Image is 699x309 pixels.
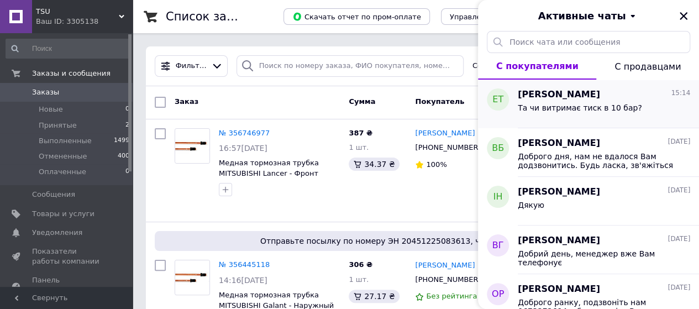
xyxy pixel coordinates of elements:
span: Сохраненные фильтры: [472,61,559,71]
img: Фото товару [175,129,209,163]
span: ЕТ [492,93,503,106]
span: Панель управления [32,275,102,295]
span: ВГ [492,239,504,252]
button: Активные чаты [509,9,668,23]
span: 1499 [114,136,129,146]
span: Без рейтинга [426,292,477,300]
span: С продавцами [614,61,681,72]
span: [DATE] [668,137,690,146]
span: ВБ [492,142,504,155]
span: Добрий день, менеджер вже Вам телефонує [518,249,675,267]
input: Поиск чата или сообщения [487,31,690,53]
div: [PHONE_NUMBER] [413,140,483,155]
a: Фото товару [175,128,210,164]
input: Поиск по номеру заказа, ФИО покупателя, номеру телефона, Email, номеру накладной [236,55,464,77]
img: Фото товару [175,260,209,295]
span: Покупатель [415,97,464,106]
span: Отмененные [39,151,87,161]
button: ВГ[PERSON_NAME][DATE]Добрий день, менеджер вже Вам телефонує [478,226,699,274]
a: Медная тормозная трубка MITSUBISHI Lancer - Фронт Правый (116 600 116) - 1300 (CB1A) [219,159,327,198]
span: [DATE] [668,186,690,195]
span: Показатели работы компании [32,247,102,266]
span: 306 ₴ [349,260,372,269]
span: [PERSON_NAME] [518,283,600,296]
div: 27.17 ₴ [349,290,399,303]
button: Закрыть [677,9,690,23]
a: [PERSON_NAME] [415,128,475,139]
span: Фильтры [176,61,207,71]
span: [PERSON_NAME] [518,137,600,150]
span: 15:14 [671,88,690,98]
span: 1 шт. [349,275,369,284]
button: С продавцами [596,53,699,80]
span: 14:16[DATE] [219,276,267,285]
a: № 356746977 [219,129,270,137]
h1: Список заказов [166,10,261,23]
span: Сумма [349,97,375,106]
span: Принятые [39,121,77,130]
div: 34.37 ₴ [349,158,399,171]
span: Новые [39,104,63,114]
button: С покупателями [478,53,596,80]
div: [PHONE_NUMBER] [413,273,483,287]
span: TSU [36,7,119,17]
input: Поиск [6,39,130,59]
span: ІН [493,191,503,203]
span: [PERSON_NAME] [518,186,600,198]
button: ЕТ[PERSON_NAME]15:14Та чи витримає тиск в 10 бар? [478,80,699,128]
a: [PERSON_NAME] [415,260,475,271]
span: 400 [118,151,129,161]
button: ІН[PERSON_NAME][DATE]Дякую [478,177,699,226]
span: 100% [426,160,446,169]
a: № 356445118 [219,260,270,269]
span: Активные чаты [538,9,626,23]
span: 1 шт. [349,143,369,151]
span: 16:57[DATE] [219,144,267,153]
span: [PERSON_NAME] [518,234,600,247]
span: Скачать отчет по пром-оплате [292,12,421,22]
span: 387 ₴ [349,129,372,137]
span: Выполненные [39,136,92,146]
span: 0 [125,167,129,177]
span: [PERSON_NAME] [518,88,600,101]
span: ОР [492,288,504,301]
span: [DATE] [668,234,690,244]
span: Оплаченные [39,167,86,177]
span: Управление статусами [450,13,537,21]
span: Сообщения [32,190,75,200]
span: Товары и услуги [32,209,94,219]
span: Заказы [32,87,59,97]
span: [DATE] [668,283,690,292]
button: Управление статусами [441,8,545,25]
div: Ваш ID: 3305138 [36,17,133,27]
span: Заказы и сообщения [32,69,111,78]
button: ВБ[PERSON_NAME][DATE]Доброго дня, нам не вдалося Вам додзвонитись. Будь ласка, зв'яжіться з нами ... [478,128,699,177]
span: 2 [125,121,129,130]
span: Уведомления [32,228,82,238]
span: Отправьте посылку по номеру ЭН 20451225083613, чтобы получить оплату [159,235,672,247]
span: Заказ [175,97,198,106]
span: Дякую [518,201,544,210]
span: Та чи витримає тиск в 10 бар? [518,103,642,112]
button: Скачать отчет по пром-оплате [283,8,430,25]
span: 0 [125,104,129,114]
span: С покупателями [496,61,579,71]
span: Доброго дня, нам не вдалося Вам додзвонитись. Будь ласка, зв'яжіться з нами за номером 0673272694 [518,152,675,170]
a: Фото товару [175,260,210,295]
